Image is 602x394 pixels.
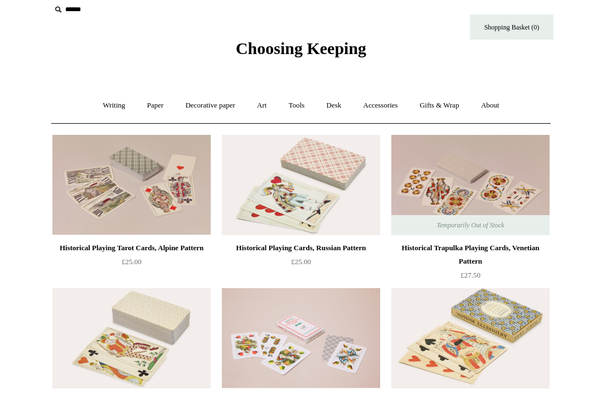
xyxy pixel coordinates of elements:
span: Choosing Keeping [236,39,366,57]
a: Choosing Keeping [236,48,366,56]
img: Historical Animal Tarot Playing Cards, Variation on Paris Pattern [52,288,211,388]
a: Historical Trapulka Playing Cards, Venetian Pattern £27.50 [391,241,550,287]
a: Historical Trapulka Playing Cards, Venetian Pattern Historical Trapulka Playing Cards, Venetian P... [391,135,550,235]
div: Historical Playing Cards, Russian Pattern [225,241,377,255]
a: Historical Animal Tarot Playing Cards, Variation on Paris Pattern Historical Animal Tarot Playing... [52,288,211,388]
a: Desk [317,91,352,120]
a: Gifts & Wrap [410,91,469,120]
img: Historical Playing Cards, German pattern [222,288,380,388]
a: Paper [137,91,174,120]
div: Historical Trapulka Playing Cards, Venetian Pattern [394,241,547,268]
a: About [471,91,509,120]
span: £25.00 [291,257,311,266]
img: Historical Trapulka Playing Cards, Venetian Pattern [391,135,550,235]
span: £25.00 [122,257,142,266]
a: Antoinette Poisson Perfumed Playing Cards - Tison Antoinette Poisson Perfumed Playing Cards - Tison [391,288,550,388]
a: Decorative paper [176,91,245,120]
a: Historical Playing Cards, German pattern Historical Playing Cards, German pattern [222,288,380,388]
a: Accessories [353,91,408,120]
a: Historical Playing Cards, Russian Pattern £25.00 [222,241,380,287]
img: Historical Playing Tarot Cards, Alpine Pattern [52,135,211,235]
a: Historical Playing Tarot Cards, Alpine Pattern £25.00 [52,241,211,287]
div: Historical Playing Tarot Cards, Alpine Pattern [55,241,208,255]
a: Shopping Basket (0) [470,14,554,40]
a: Art [247,91,276,120]
img: Antoinette Poisson Perfumed Playing Cards - Tison [391,288,550,388]
a: Historical Playing Tarot Cards, Alpine Pattern Historical Playing Tarot Cards, Alpine Pattern [52,135,211,235]
a: Tools [279,91,315,120]
span: Temporarily Out of Stock [425,215,515,235]
a: Writing [93,91,135,120]
a: Historical Playing Cards, Russian Pattern Historical Playing Cards, Russian Pattern [222,135,380,235]
img: Historical Playing Cards, Russian Pattern [222,135,380,235]
span: £27.50 [460,271,480,279]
